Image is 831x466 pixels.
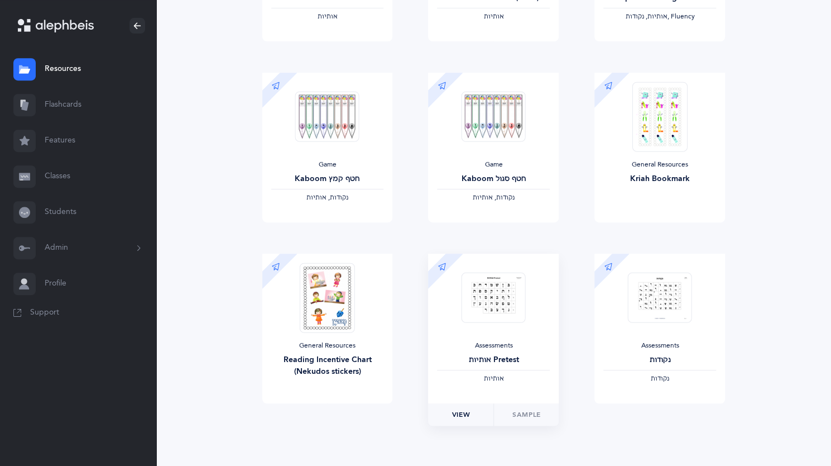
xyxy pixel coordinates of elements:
a: View [428,403,493,426]
img: Alephbeis_bookmarks_thumbnail_1613454458.png [632,82,687,151]
span: Support [30,307,59,318]
span: View [452,410,470,420]
div: Kaboom חטף סגול [437,173,550,185]
div: אותיות Pretest [437,354,550,366]
a: Sample [493,403,559,426]
div: Kaboom חטף קמץ [271,173,384,185]
img: chataf_segol_1566881408.PNG [462,91,526,142]
div: , Fluency [603,12,716,21]
div: Game [271,160,384,169]
div: Reading Incentive Chart (Nekudos stickers) [271,354,384,378]
img: Test_Form_-_%D7%90%D7%95%D7%AA%D7%99%D7%95%D7%AA_Pretest_thumbnail_1703568182.png [462,272,526,323]
img: Chataf_Kamatz_1566881251.PNG [295,91,359,142]
div: General Resources [603,160,716,169]
span: ‫אותיות, נקודות‬ [625,12,667,20]
span: ‫נקודות‬ [651,374,669,382]
div: Assessments [437,341,550,350]
img: StickerFillIns-Nekudos-_1545630016.PNG [300,263,354,332]
span: ‫אותיות‬ [317,12,337,20]
iframe: Drift Widget Chat Controller [775,410,818,453]
span: ‫נקודות, אותיות‬ [306,193,348,201]
span: ‫אותיות‬ [483,12,503,20]
div: Kriah Bookmark [603,173,716,185]
div: Game [437,160,550,169]
img: Test_Form_-_%D7%A0%D7%A7%D7%95%D7%93%D7%95%D7%AA_thumbnail_1703568348.png [628,272,692,323]
div: Assessments [603,341,716,350]
span: ‫אותיות‬ [483,374,503,382]
div: General Resources [271,341,384,350]
div: נקודות [603,354,716,366]
span: ‫נקודות, אותיות‬ [473,193,515,201]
